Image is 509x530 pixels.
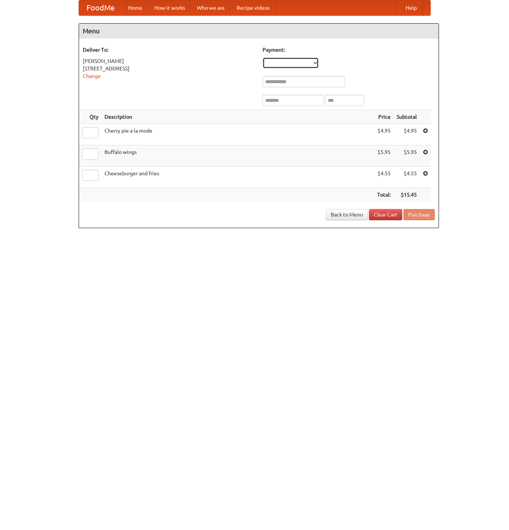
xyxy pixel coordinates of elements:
[394,188,420,202] th: $15.45
[374,167,394,188] td: $4.55
[263,46,435,54] h5: Payment:
[148,0,191,15] a: How it works
[374,145,394,167] td: $5.95
[374,188,394,202] th: Total:
[394,145,420,167] td: $5.95
[191,0,231,15] a: Who we are
[122,0,148,15] a: Home
[231,0,276,15] a: Recipe videos
[394,110,420,124] th: Subtotal
[369,209,402,220] a: Clear Cart
[102,124,374,145] td: Cherry pie a la mode
[374,110,394,124] th: Price
[79,0,122,15] a: FoodMe
[102,110,374,124] th: Description
[83,57,255,65] div: [PERSON_NAME]
[403,209,435,220] button: Purchase
[102,167,374,188] td: Cheeseburger and fries
[83,65,255,72] div: [STREET_ADDRESS]
[83,73,101,79] a: Change
[79,110,102,124] th: Qty
[326,209,368,220] a: Back to Menu
[394,167,420,188] td: $4.55
[374,124,394,145] td: $4.95
[83,46,255,54] h5: Deliver To:
[79,24,439,39] h4: Menu
[394,124,420,145] td: $4.95
[102,145,374,167] td: Buffalo wings
[400,0,423,15] a: Help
